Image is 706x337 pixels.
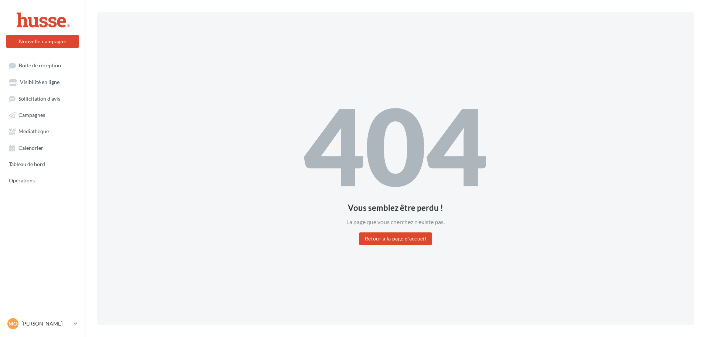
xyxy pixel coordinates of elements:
[4,58,81,72] a: Boîte de réception
[20,79,60,85] span: Visibilité en ligne
[303,218,488,226] div: La page que vous cherchez n'existe pas.
[6,317,79,331] a: MO [PERSON_NAME]
[4,124,81,138] a: Médiathèque
[21,320,71,327] p: [PERSON_NAME]
[9,161,45,168] span: Tableau de bord
[303,92,488,198] div: 404
[18,95,60,102] span: Sollicitation d'avis
[6,35,79,48] button: Nouvelle campagne
[9,178,35,184] span: Opérations
[18,112,45,118] span: Campagnes
[303,204,488,212] div: Vous semblez être perdu !
[4,75,81,88] a: Visibilité en ligne
[19,62,61,68] span: Boîte de réception
[4,157,81,171] a: Tableau de bord
[4,173,81,187] a: Opérations
[4,92,81,105] a: Sollicitation d'avis
[4,141,81,154] a: Calendrier
[9,320,17,327] span: MO
[18,128,49,135] span: Médiathèque
[4,108,81,121] a: Campagnes
[359,232,432,245] button: Retour à la page d'accueil
[18,145,43,151] span: Calendrier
